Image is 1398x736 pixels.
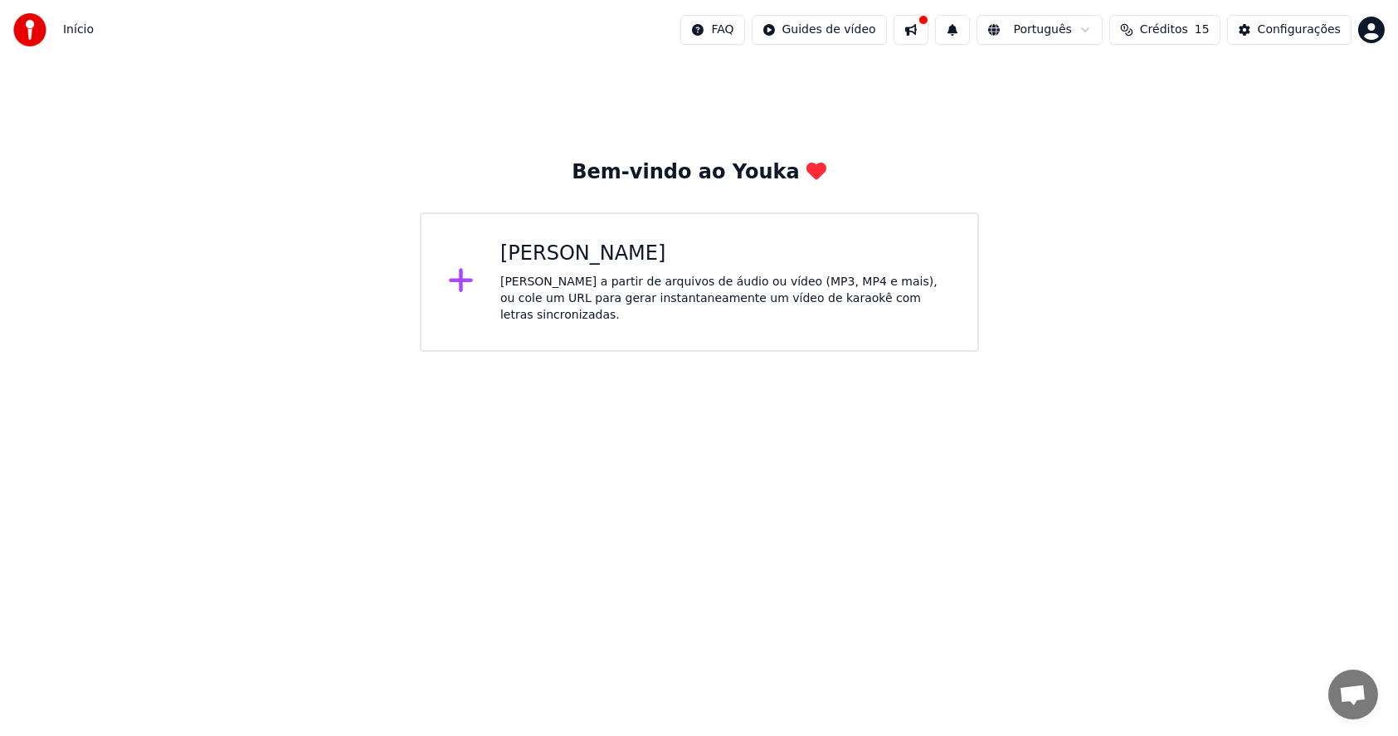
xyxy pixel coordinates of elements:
div: Configurações [1258,22,1341,38]
div: Bem-vindo ao Youka [572,159,826,186]
div: [PERSON_NAME] a partir de arquivos de áudio ou vídeo (MP3, MP4 e mais), ou cole um URL para gerar... [500,274,951,324]
div: [PERSON_NAME] [500,241,951,267]
img: youka [13,13,46,46]
button: Guides de vídeo [752,15,887,45]
span: 15 [1195,22,1210,38]
div: Conversa aberta [1328,670,1378,719]
button: Créditos15 [1109,15,1220,45]
button: Configurações [1227,15,1352,45]
span: Início [63,22,94,38]
button: FAQ [680,15,744,45]
nav: breadcrumb [63,22,94,38]
span: Créditos [1140,22,1188,38]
